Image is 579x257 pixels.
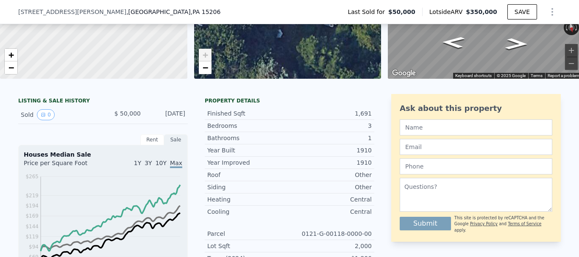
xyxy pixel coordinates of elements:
span: Max [170,160,182,168]
div: Other [289,171,372,179]
input: Phone [400,158,552,174]
span: − [202,62,208,73]
tspan: $94 [29,244,39,250]
span: © 2025 Google [497,73,526,78]
div: Finished Sqft [207,109,289,118]
div: Cooling [207,207,289,216]
div: 1910 [289,158,372,167]
div: 2,000 [289,242,372,250]
div: Bathrooms [207,134,289,142]
div: Parcel [207,229,289,238]
button: View historical data [37,109,55,120]
div: Siding [207,183,289,191]
tspan: $119 [25,234,39,240]
div: Other [289,183,372,191]
input: Name [400,119,552,135]
div: Central [289,207,372,216]
a: Zoom out [199,61,212,74]
div: LISTING & SALE HISTORY [18,97,188,106]
path: Go East, State Hwy 8 [432,34,474,51]
a: Privacy Policy [470,221,498,226]
div: Price per Square Foot [24,159,103,172]
button: Keyboard shortcuts [455,73,492,79]
div: This site is protected by reCAPTCHA and the Google and apply. [454,215,552,233]
div: 3 [289,122,372,130]
div: 1910 [289,146,372,155]
button: Submit [400,217,451,230]
div: 1 [289,134,372,142]
button: Rotate counterclockwise [564,20,568,35]
div: Property details [205,97,374,104]
button: Reset the view [567,19,576,36]
span: + [8,50,14,60]
a: Open this area in Google Maps (opens a new window) [390,68,418,79]
span: 1Y [134,160,141,166]
div: Rent [140,134,164,145]
button: Zoom out [565,57,578,70]
span: $50,000 [388,8,415,16]
span: 10Y [156,160,167,166]
div: Central [289,195,372,204]
a: Terms of Service [508,221,541,226]
a: Zoom out [5,61,17,74]
span: , PA 15206 [191,8,221,15]
span: [STREET_ADDRESS][PERSON_NAME] [18,8,126,16]
span: $ 50,000 [114,110,141,117]
div: Sold [21,109,96,120]
span: − [8,62,14,73]
span: + [202,50,208,60]
div: Bedrooms [207,122,289,130]
div: 0121-G-00118-0000-00 [289,229,372,238]
tspan: $169 [25,213,39,219]
span: , [GEOGRAPHIC_DATA] [126,8,220,16]
div: Sale [164,134,188,145]
div: Ask about this property [400,102,552,114]
input: Email [400,139,552,155]
div: Year Built [207,146,289,155]
div: [DATE] [148,109,185,120]
div: Heating [207,195,289,204]
a: Terms (opens in new tab) [531,73,543,78]
span: 3Y [145,160,152,166]
div: 1,691 [289,109,372,118]
span: Last Sold for [348,8,388,16]
button: Zoom in [565,44,578,57]
div: Year Improved [207,158,289,167]
tspan: $265 [25,174,39,180]
button: Rotate clockwise [574,20,579,35]
span: $350,000 [466,8,497,15]
span: Lotside ARV [429,8,466,16]
div: Houses Median Sale [24,150,182,159]
div: Roof [207,171,289,179]
tspan: $144 [25,224,39,229]
div: Lot Sqft [207,242,289,250]
button: Show Options [544,3,561,20]
tspan: $219 [25,193,39,199]
path: Go West, State Hwy 8 [495,36,537,53]
button: SAVE [507,4,537,19]
tspan: $194 [25,203,39,209]
a: Zoom in [5,49,17,61]
img: Google [390,68,418,79]
a: Zoom in [199,49,212,61]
